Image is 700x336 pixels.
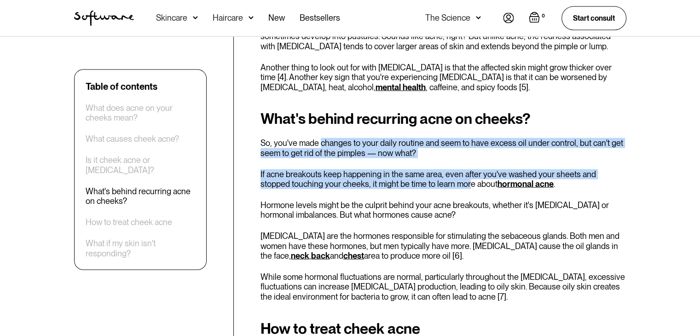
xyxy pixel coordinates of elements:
[260,110,626,127] h2: What's behind recurring acne on cheeks?
[498,179,554,188] a: hormonal acne
[249,13,254,22] img: arrow down
[425,13,470,22] div: The Science
[476,13,481,22] img: arrow down
[260,169,626,189] p: If acne breakouts keep happening in the same area, even after you've washed your sheets and stopp...
[260,272,626,301] p: While some hormonal fluctuations are normal, particularly throughout the [MEDICAL_DATA], excessiv...
[540,12,547,20] div: 0
[291,250,309,260] a: neck
[529,12,547,24] a: Open empty cart
[343,250,364,260] a: chest
[260,138,626,157] p: So, you've made changes to your daily routine and seem to have excess oil under control, but can'...
[86,81,157,92] div: Table of contents
[260,62,626,92] p: Another thing to look out for with [MEDICAL_DATA] is that the affected skin might grow thicker ov...
[260,200,626,220] p: Hormone levels might be the culprit behind your acne breakouts, whether it's [MEDICAL_DATA] or ho...
[311,250,330,260] a: back
[561,6,626,29] a: Start consult
[86,155,195,175] a: Is it cheek acne or [MEDICAL_DATA]?
[193,13,198,22] img: arrow down
[213,13,243,22] div: Haircare
[260,231,626,261] p: [MEDICAL_DATA] are the hormones responsible for stimulating the sebaceous glands. Both men and wo...
[86,186,195,206] a: What's behind recurring acne on cheeks?
[74,10,134,26] a: home
[86,103,195,122] a: What does acne on your cheeks mean?
[376,82,426,92] a: mental health
[86,217,172,227] a: How to treat cheek acne
[86,238,195,258] a: What if my skin isn't responding?
[86,134,179,144] a: What causes cheek acne?
[74,10,134,26] img: Software Logo
[156,13,187,22] div: Skincare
